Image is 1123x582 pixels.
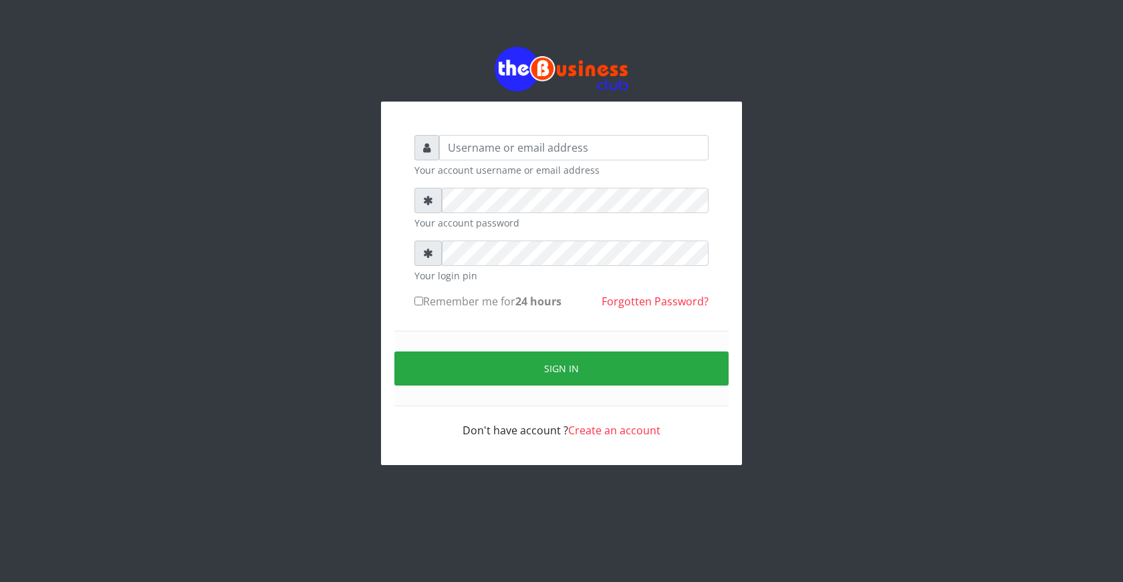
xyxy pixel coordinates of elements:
[515,294,561,309] b: 24 hours
[439,135,709,160] input: Username or email address
[414,297,423,305] input: Remember me for24 hours
[414,293,561,309] label: Remember me for
[414,269,709,283] small: Your login pin
[414,216,709,230] small: Your account password
[568,423,660,438] a: Create an account
[394,351,729,386] button: Sign in
[414,163,709,177] small: Your account username or email address
[414,406,709,438] div: Don't have account ?
[602,294,709,309] a: Forgotten Password?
